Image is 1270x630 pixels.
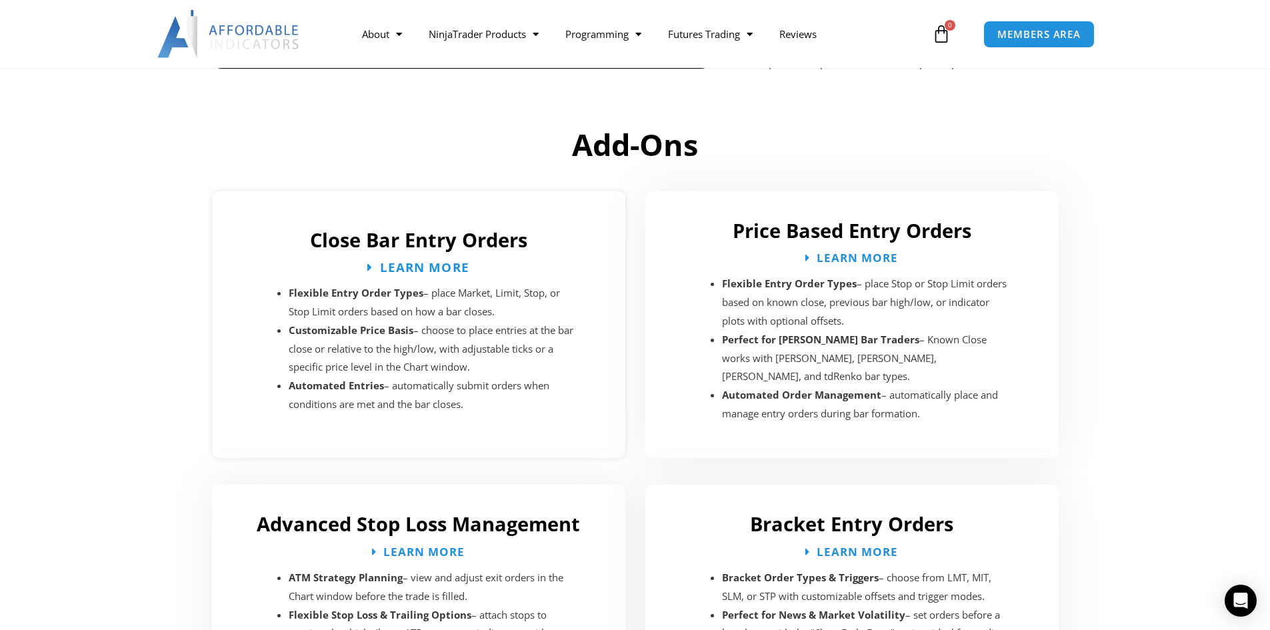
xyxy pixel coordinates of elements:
[722,569,1012,606] li: – choose from LMT, MIT, SLM, or STP with customizable offsets and trigger modes.
[722,571,879,584] strong: Bracket Order Types & Triggers
[383,546,465,557] span: Learn More
[289,569,579,606] li: – view and adjust exit orders in the Chart window before the trade is filled.
[722,386,1012,423] li: – automatically place and manage entry orders during bar formation.
[349,19,415,49] a: About
[289,323,413,337] strong: Customizable Price Basis
[367,261,469,273] a: Learn More
[225,511,612,537] h2: Advanced Stop Loss Management
[722,608,905,621] strong: Perfect for News & Market Volatility
[766,19,830,49] a: Reviews
[289,571,403,584] strong: ATM Strategy Planning
[157,10,301,58] img: LogoAI | Affordable Indicators – NinjaTrader
[983,21,1095,48] a: MEMBERS AREA
[817,546,898,557] span: Learn More
[289,321,579,377] li: – choose to place entries at the bar close or relative to the high/low, with adjustable ticks or ...
[289,608,471,621] strong: Flexible Stop Loss & Trailing Options
[380,261,469,273] span: Learn More
[805,252,898,263] a: Learn More
[349,19,929,49] nav: Menu
[209,125,1062,165] h2: Add-Ons
[415,19,552,49] a: NinjaTrader Products
[659,511,1045,537] h2: Bracket Entry Orders
[722,331,1012,387] li: – Known Close works with [PERSON_NAME], [PERSON_NAME], [PERSON_NAME], and tdRenko bar types.
[945,20,955,31] span: 0
[289,284,579,321] li: – place Market, Limit, Stop, or Stop Limit orders based on how a bar closes.
[1225,585,1257,617] div: Open Intercom Messenger
[722,275,1012,331] li: – place Stop or Stop Limit orders based on known close, previous bar high/low, or indicator plots...
[912,15,971,53] a: 0
[659,218,1045,243] h2: Price Based Entry Orders
[722,277,857,290] strong: Flexible Entry Order Types
[997,29,1081,39] span: MEMBERS AREA
[655,19,766,49] a: Futures Trading
[817,252,898,263] span: Learn More
[722,333,919,346] strong: Perfect for [PERSON_NAME] Bar Traders
[805,546,898,557] a: Learn More
[289,377,579,414] li: – automatically submit orders when conditions are met and the bar closes.
[289,286,423,299] strong: Flexible Entry Order Types
[372,546,465,557] a: Learn More
[552,19,655,49] a: Programming
[225,227,612,253] h2: Close Bar Entry Orders
[289,379,384,392] strong: Automated Entries
[722,388,881,401] strong: Automated Order Management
